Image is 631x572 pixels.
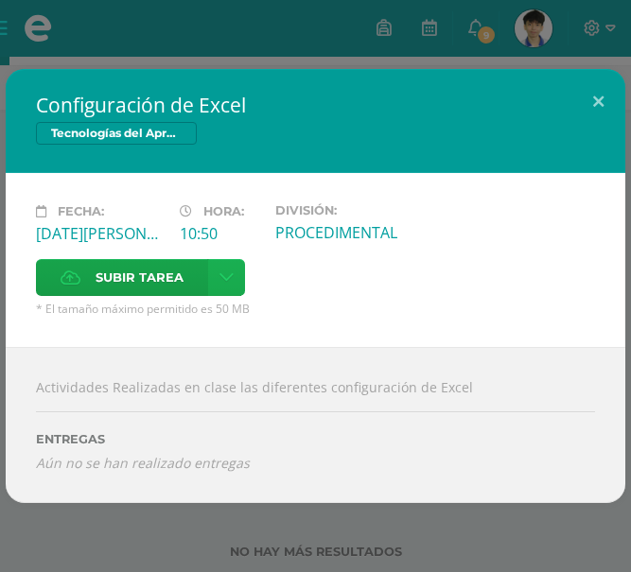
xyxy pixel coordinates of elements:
[275,203,404,217] label: División:
[36,223,165,244] div: [DATE][PERSON_NAME]
[36,432,595,446] label: ENTREGAS
[203,204,244,218] span: Hora:
[36,122,197,145] span: Tecnologías del Aprendizaje y la Comunicación
[275,222,404,243] div: PROCEDIMENTAL
[36,92,595,118] h2: Configuración de Excel
[36,454,595,472] i: Aún no se han realizado entregas
[6,347,625,502] div: Actividades Realizadas en clase las diferentes configuración de Excel
[58,204,104,218] span: Fecha:
[36,301,595,317] span: * El tamaño máximo permitido es 50 MB
[96,260,184,295] span: Subir tarea
[571,69,625,133] button: Close (Esc)
[180,223,260,244] div: 10:50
